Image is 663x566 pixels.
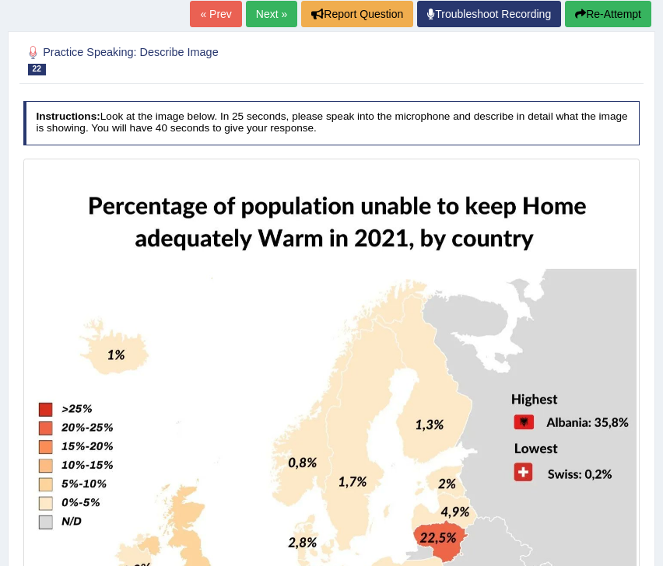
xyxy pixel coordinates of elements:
a: « Prev [190,1,241,27]
button: Re-Attempt [565,1,651,27]
a: Next » [246,1,297,27]
h4: Look at the image below. In 25 seconds, please speak into the microphone and describe in detail w... [23,101,640,145]
a: Troubleshoot Recording [417,1,561,27]
span: 22 [28,64,46,75]
button: Report Question [301,1,413,27]
h2: Practice Speaking: Describe Image [23,43,405,75]
b: Instructions: [36,110,100,122]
